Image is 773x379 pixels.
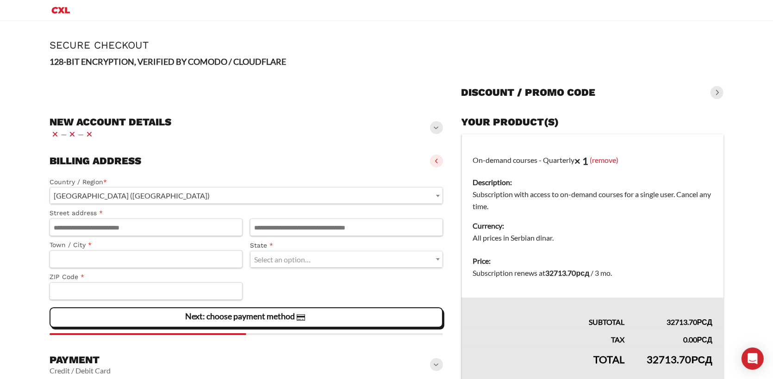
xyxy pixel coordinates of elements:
[50,366,111,375] vaadin-horizontal-layout: Credit / Debit Card
[473,220,712,232] dt: Currency:
[50,177,443,187] label: Country / Region
[683,335,712,344] bdi: 0.00
[697,317,712,326] span: рсд
[254,255,311,264] span: Select an option…
[250,251,443,268] span: District
[50,208,243,218] label: Street address
[50,116,171,129] h3: New account details
[692,353,712,366] span: рсд
[590,155,619,164] a: (remove)
[50,354,111,367] h3: Payment
[576,268,590,277] span: рсд
[546,268,590,277] bdi: 32713.70
[742,348,764,370] div: Open Intercom Messenger
[50,155,141,168] h3: Billing address
[473,268,612,277] span: Subscription renews at .
[575,155,589,167] strong: × 1
[473,232,712,244] dd: All prices in Serbian dinar.
[50,187,443,204] span: United States (US)
[461,298,636,328] th: Subtotal
[461,328,636,346] th: Tax
[473,188,712,212] dd: Subscription with access to on-demand courses for a single user. Cancel any time.
[250,240,443,251] label: State
[473,176,712,188] dt: Description:
[461,134,723,250] td: On-demand courses - Quarterly
[50,187,443,204] span: Country / Region
[50,240,243,250] label: Town / City
[697,335,712,344] span: рсд
[50,272,243,282] label: ZIP Code
[647,353,712,366] bdi: 32713.70
[473,255,712,267] dt: Price:
[667,317,712,326] bdi: 32713.70
[461,86,596,99] h3: Discount / promo code
[50,129,171,140] vaadin-horizontal-layout: — —
[591,268,611,277] span: / 3 mo
[50,56,286,67] strong: 128-BIT ENCRYPTION, VERIFIED BY COMODO / CLOUDFLARE
[50,307,443,328] vaadin-button: Next: choose payment method
[50,39,723,51] h1: Secure Checkout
